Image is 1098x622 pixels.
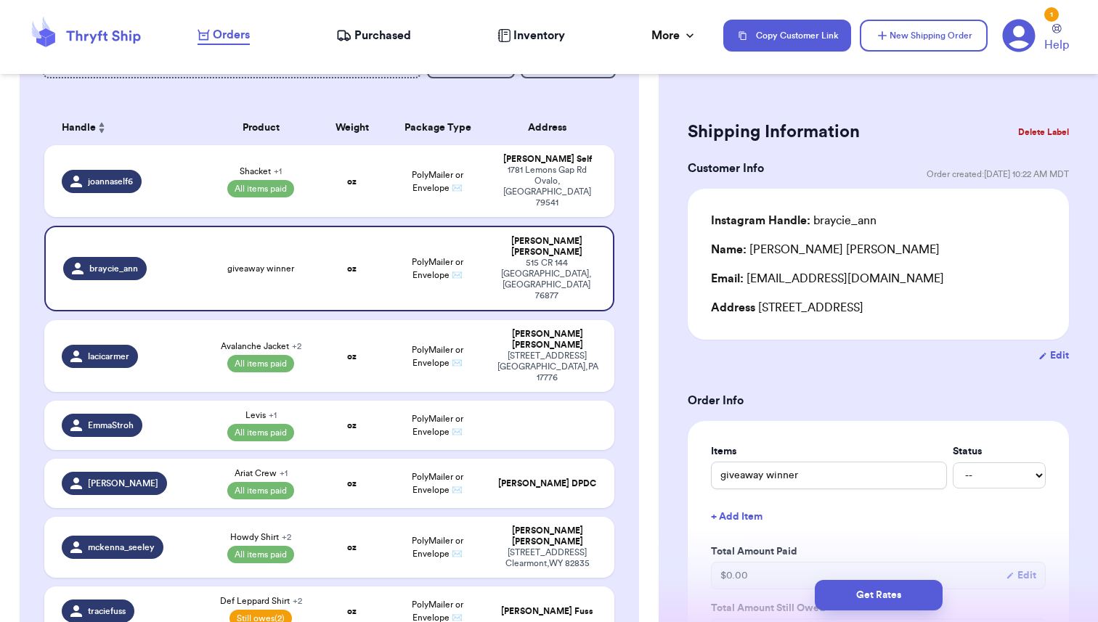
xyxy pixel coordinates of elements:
span: + 2 [293,597,302,605]
span: Levis [245,409,277,421]
div: [PERSON_NAME] [PERSON_NAME] [497,525,597,547]
span: PolyMailer or Envelope ✉️ [412,414,463,436]
span: Email: [711,273,744,285]
span: All items paid [227,482,294,499]
div: [PERSON_NAME] DPDC [497,478,597,489]
th: Weight [318,110,386,145]
div: [STREET_ADDRESS] Clearmont , WY 82835 [497,547,597,569]
a: Help [1044,24,1069,54]
span: PolyMailer or Envelope ✉️ [412,171,463,192]
button: Copy Customer Link [723,20,851,52]
a: Purchased [336,27,411,44]
button: Get Rates [815,580,943,610]
span: All items paid [227,355,294,372]
h3: Customer Info [688,160,764,177]
h2: Shipping Information [688,120,860,144]
span: + 2 [292,342,301,351]
span: traciefuss [88,605,126,617]
a: 1 [1002,19,1036,52]
h3: Order Info [688,392,1069,409]
button: + Add Item [705,501,1052,533]
span: joannaself6 [88,176,133,187]
div: braycie_ann [711,212,877,229]
span: [PERSON_NAME] [88,478,158,489]
span: EmmaStroh [88,420,134,431]
div: [STREET_ADDRESS] [GEOGRAPHIC_DATA] , PA 17776 [497,351,597,383]
button: Sort ascending [96,119,107,136]
th: Package Type [386,110,489,145]
label: Total Amount Paid [711,544,1046,559]
strong: oz [347,421,357,430]
span: All items paid [227,180,294,197]
label: Items [711,444,947,459]
span: Name: [711,244,747,255]
strong: oz [347,479,357,488]
strong: oz [347,264,357,273]
span: Address [711,302,755,314]
span: Ariat Crew [235,467,288,479]
div: 515 CR 144 [GEOGRAPHIC_DATA] , [GEOGRAPHIC_DATA] 76877 [497,258,595,301]
strong: oz [347,177,357,186]
span: Shacket [240,165,282,177]
button: New Shipping Order [860,20,988,52]
strong: oz [347,352,357,361]
span: Def Leppard Shirt [220,595,302,607]
span: Howdy Shirt [230,531,291,543]
a: Inventory [497,27,565,44]
div: [PERSON_NAME] Fuss [497,606,597,617]
div: [EMAIL_ADDRESS][DOMAIN_NAME] [711,270,1046,287]
div: 1781 Lemons Gap Rd Ovalo , [GEOGRAPHIC_DATA] 79541 [497,165,597,208]
span: braycie_ann [89,263,138,274]
div: [PERSON_NAME] Self [497,154,597,165]
span: Handle [62,120,96,136]
span: PolyMailer or Envelope ✉️ [412,258,463,279]
div: [STREET_ADDRESS] [711,299,1046,316]
span: + 1 [280,469,288,478]
button: Delete Label [1012,116,1075,148]
span: PolyMailer or Envelope ✉️ [412,345,463,367]
span: mckenna_seeley [88,541,155,553]
strong: oz [347,543,357,552]
span: + 1 [274,167,282,176]
th: Address [489,110,614,145]
strong: oz [347,607,357,615]
span: Purchased [354,27,411,44]
span: All items paid [227,424,294,441]
span: + 1 [269,411,277,420]
div: 1 [1044,7,1059,22]
div: [PERSON_NAME] [PERSON_NAME] [497,236,595,258]
span: + 2 [282,533,291,541]
button: Edit [1038,348,1069,363]
span: PolyMailer or Envelope ✉️ [412,600,463,622]
label: Status [953,444,1046,459]
div: [PERSON_NAME] [PERSON_NAME] [711,241,940,258]
div: More [651,27,697,44]
span: PolyMailer or Envelope ✉️ [412,536,463,558]
span: PolyMailer or Envelope ✉️ [412,472,463,494]
div: [PERSON_NAME] [PERSON_NAME] [497,329,597,351]
span: Help [1044,36,1069,54]
span: lacicarmer [88,351,129,362]
span: Orders [213,26,250,44]
span: Order created: [DATE] 10:22 AM MDT [927,168,1069,180]
a: Orders [198,26,250,45]
span: Avalanche Jacket [221,340,301,352]
span: Inventory [513,27,565,44]
span: Instagram Handle: [711,215,810,226]
span: All items paid [227,546,294,563]
th: Product [204,110,318,145]
span: giveaway winner [227,263,294,274]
